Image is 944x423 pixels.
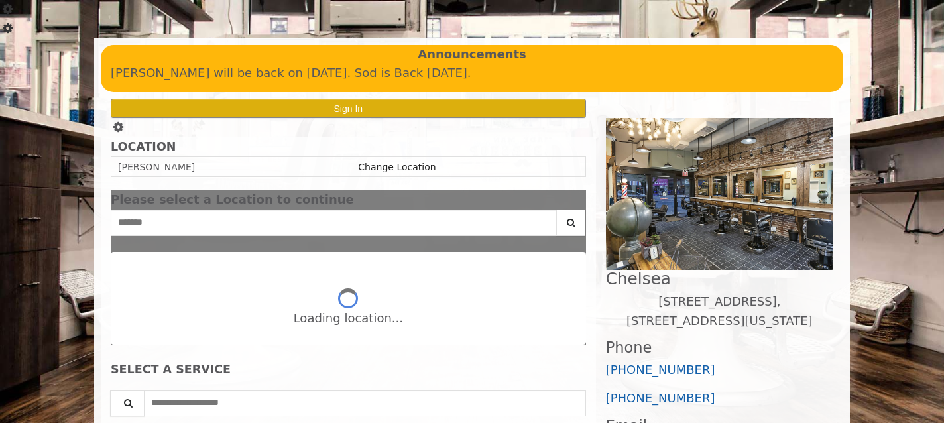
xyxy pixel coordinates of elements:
div: Loading location... [294,309,403,328]
b: Announcements [418,45,526,64]
button: Service Search [110,390,145,416]
span: Please select a Location to continue [111,192,354,206]
i: Search button [563,218,579,227]
h3: Phone [606,339,833,356]
a: [PHONE_NUMBER] [606,391,715,405]
h2: Chelsea [606,270,833,288]
span: [PERSON_NAME] [118,162,195,172]
p: [PERSON_NAME] will be back on [DATE]. Sod is Back [DATE]. [111,64,833,83]
div: SELECT A SERVICE [111,363,586,376]
button: Sign In [111,99,586,118]
a: Change Location [358,162,436,172]
input: Search Center [111,210,557,236]
a: [PHONE_NUMBER] [606,363,715,377]
button: close dialog [566,196,586,204]
b: LOCATION [111,140,176,153]
div: Center Select [111,210,586,243]
p: [STREET_ADDRESS],[STREET_ADDRESS][US_STATE] [606,292,833,331]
